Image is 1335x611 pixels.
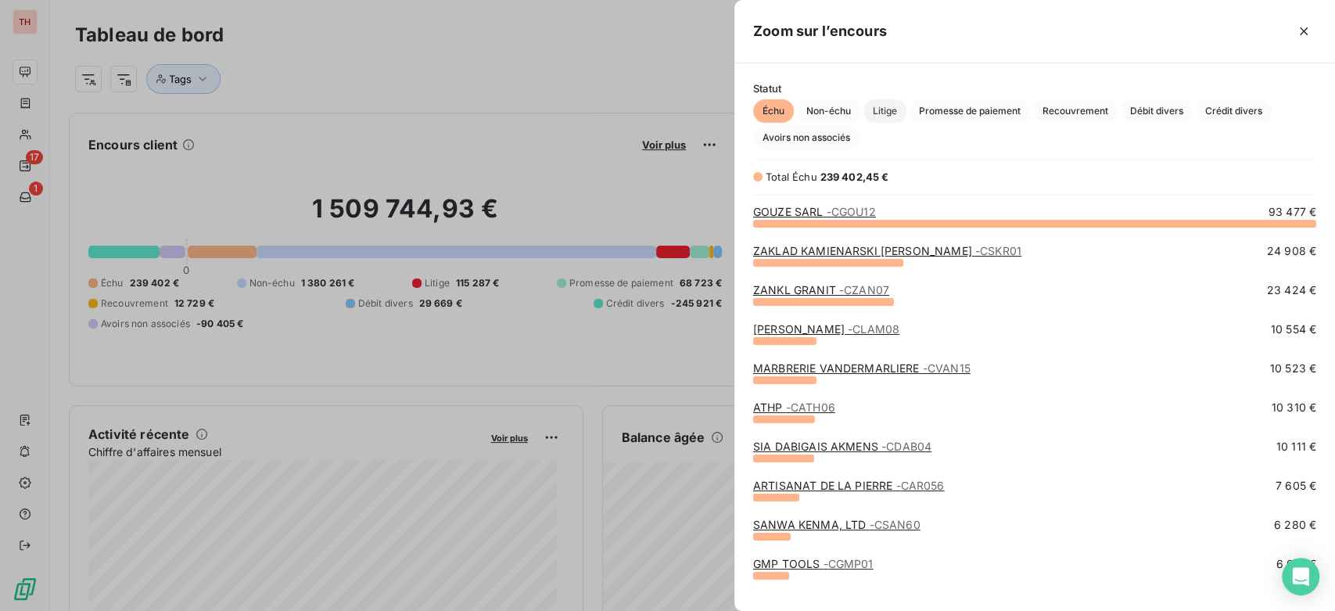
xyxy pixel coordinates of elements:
a: SIA DABIGAIS AKMENS [753,440,931,453]
a: [PERSON_NAME] [753,322,899,336]
span: 10 554 € [1271,322,1316,337]
span: - CVAN15 [923,361,971,375]
a: GMP TOOLS [753,557,874,570]
span: 6 001 € [1276,556,1316,572]
button: Avoirs non associés [753,126,859,149]
span: 6 280 € [1274,517,1316,533]
button: Promesse de paiement [910,99,1030,123]
span: - CSKR01 [975,244,1021,257]
button: Non-échu [797,99,860,123]
a: MARBRERIE VANDERMARLIERE [753,361,971,375]
span: - CSAN60 [870,518,921,531]
button: Recouvrement [1033,99,1118,123]
span: 10 111 € [1276,439,1316,455]
span: 7 605 € [1276,478,1316,494]
span: 93 477 € [1269,204,1316,220]
span: Statut [753,82,1316,95]
a: ZAKLAD KAMIENARSKI [PERSON_NAME] [753,244,1021,257]
span: - CGMP01 [824,557,874,570]
span: - CLAM08 [848,322,899,336]
button: Débit divers [1121,99,1193,123]
span: 23 424 € [1267,282,1316,298]
span: - CGOU12 [827,205,876,218]
span: - CATH06 [786,401,835,414]
span: 10 523 € [1270,361,1316,376]
span: 10 310 € [1272,400,1316,415]
div: grid [734,204,1335,593]
button: Crédit divers [1196,99,1272,123]
span: 24 908 € [1267,243,1316,259]
h5: Zoom sur l’encours [753,20,887,42]
span: - CZAN07 [839,283,889,297]
div: Open Intercom Messenger [1282,558,1319,595]
a: ATHP [753,401,835,414]
span: - CAR056 [895,479,944,492]
a: SANWA KENMA, LTD [753,518,921,531]
button: Litige [863,99,906,123]
a: ZANKL GRANIT [753,283,889,297]
span: 239 402,45 € [820,171,889,183]
button: Échu [753,99,794,123]
span: - CDAB04 [881,440,931,453]
a: GOUZE SARL [753,205,876,218]
span: Total Échu [766,171,817,183]
a: ARTISANAT DE LA PIERRE [753,479,945,492]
